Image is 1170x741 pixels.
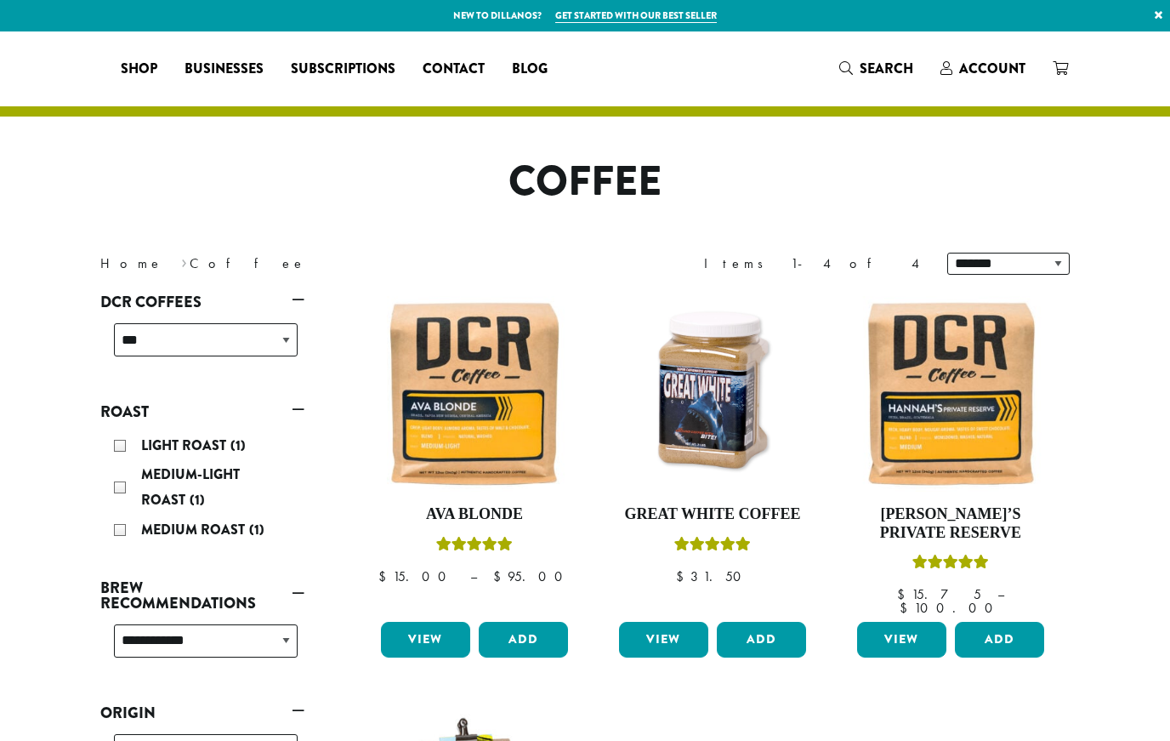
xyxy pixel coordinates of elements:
[717,622,806,658] button: Add
[100,254,163,272] a: Home
[826,54,927,83] a: Search
[853,296,1048,615] a: [PERSON_NAME]’s Private ReserveRated 5.00 out of 5
[897,585,981,603] bdi: 15.75
[897,585,912,603] span: $
[479,622,568,658] button: Add
[100,254,559,274] nav: Breadcrumb
[377,296,572,492] img: Ava-Blonde-12oz-1-300x300.jpg
[100,397,304,426] a: Roast
[100,618,304,678] div: Brew Recommendations
[377,296,572,615] a: Ava BlondeRated 5.00 out of 5
[615,296,810,492] img: Great-White-Coffee.png
[912,552,989,578] div: Rated 5.00 out of 5
[100,426,304,552] div: Roast
[141,465,240,510] span: Medium-Light Roast
[860,59,913,78] span: Search
[619,622,708,658] a: View
[107,55,171,83] a: Shop
[190,490,205,510] span: (1)
[100,573,304,618] a: Brew Recommendations
[959,59,1025,78] span: Account
[181,248,187,274] span: ›
[185,59,264,80] span: Businesses
[512,59,548,80] span: Blog
[853,296,1048,492] img: Hannahs-Private-Reserve-12oz-300x300.jpg
[381,622,470,658] a: View
[853,505,1048,542] h4: [PERSON_NAME]’s Private Reserve
[900,599,914,617] span: $
[615,296,810,615] a: Great White CoffeeRated 5.00 out of 5 $31.50
[555,9,717,23] a: Get started with our best seller
[436,534,513,560] div: Rated 5.00 out of 5
[121,59,157,80] span: Shop
[100,316,304,377] div: DCR Coffees
[900,599,1001,617] bdi: 100.00
[493,567,571,585] bdi: 95.00
[378,567,393,585] span: $
[141,520,249,539] span: Medium Roast
[857,622,946,658] a: View
[704,254,922,274] div: Items 1-4 of 4
[676,567,690,585] span: $
[423,59,485,80] span: Contact
[493,567,508,585] span: $
[291,59,395,80] span: Subscriptions
[88,157,1082,207] h1: Coffee
[997,585,1004,603] span: –
[955,622,1044,658] button: Add
[615,505,810,524] h4: Great White Coffee
[230,436,246,455] span: (1)
[470,567,477,585] span: –
[674,534,751,560] div: Rated 5.00 out of 5
[141,436,230,455] span: Light Roast
[100,288,304,316] a: DCR Coffees
[378,567,454,585] bdi: 15.00
[249,520,264,539] span: (1)
[377,505,572,524] h4: Ava Blonde
[100,698,304,727] a: Origin
[676,567,749,585] bdi: 31.50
